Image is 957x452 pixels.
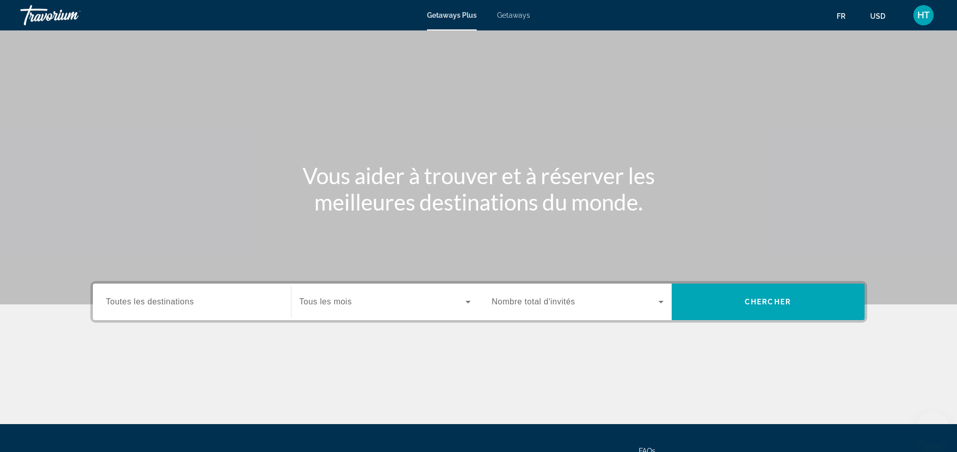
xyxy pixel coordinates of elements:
a: Travorium [20,2,122,28]
button: Change currency [870,9,895,23]
button: User Menu [910,5,937,26]
div: Search widget [93,284,865,320]
span: Toutes les destinations [106,297,194,306]
a: Getaways [497,11,530,19]
span: fr [837,12,845,20]
iframe: Bouton de lancement de la fenêtre de messagerie [916,411,949,444]
span: USD [870,12,885,20]
span: Tous les mois [300,297,352,306]
a: Getaways Plus [427,11,477,19]
span: Nombre total d'invités [492,297,575,306]
span: Chercher [745,298,791,306]
button: Change language [837,9,855,23]
button: Chercher [672,284,865,320]
span: HT [917,10,930,20]
h1: Vous aider à trouver et à réserver les meilleures destinations du monde. [288,162,669,215]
